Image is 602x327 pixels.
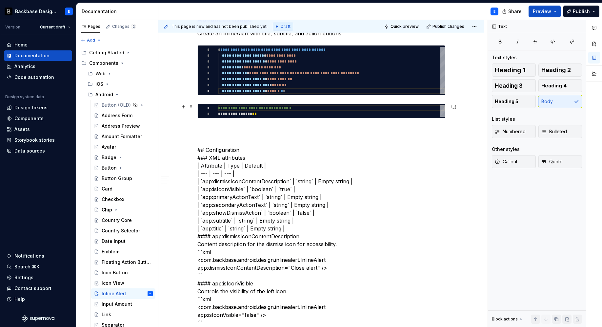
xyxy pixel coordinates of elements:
span: Heading 2 [541,67,571,73]
a: Checkbox [91,194,155,205]
div: Home [14,42,28,48]
div: Code automation [14,74,54,81]
span: Quick preview [391,24,419,29]
button: Heading 1 [492,64,536,77]
button: Heading 3 [492,79,536,92]
button: Preview [529,6,561,17]
div: Web [95,70,106,77]
a: Supernova Logo [22,315,54,322]
div: Notifications [14,253,44,259]
div: Badge [102,154,116,161]
div: Search ⌘K [14,263,39,270]
a: Input Amount [91,299,155,309]
a: Data sources [4,146,72,156]
div: Components [89,60,118,66]
div: Button [102,165,117,171]
a: Floating Action Button [91,257,155,267]
a: Inline AlertE [91,288,155,299]
p: Create an InlineAlert with title, subtitle, and action buttons. [197,29,445,37]
div: Version [5,25,20,30]
a: Icon View [91,278,155,288]
a: Chip [91,205,155,215]
span: This page is new and has not been published yet. [171,24,268,29]
div: Emblem [102,248,119,255]
div: Country Selector [102,227,140,234]
div: iOS [85,79,155,89]
div: Assets [14,126,30,133]
div: Other styles [492,146,520,153]
div: Components [79,58,155,68]
div: Getting Started [89,49,124,56]
div: Documentation [82,8,155,15]
a: Link [91,309,155,320]
button: Notifications [4,251,72,261]
a: Storybook stories [4,135,72,145]
div: Contact support [14,285,51,292]
div: Amount Formatter [102,133,142,140]
div: Data sources [14,148,45,154]
button: Publish changes [424,22,467,31]
div: Pages [81,24,100,29]
span: Quote [541,158,563,165]
div: Help [14,296,25,302]
a: Address Preview [91,121,155,131]
button: Quick preview [382,22,422,31]
button: Help [4,294,72,304]
div: Country Core [102,217,132,224]
div: Link [102,311,111,318]
div: Storybook stories [14,137,55,143]
a: Emblem [91,246,155,257]
div: Checkbox [102,196,124,203]
a: Home [4,40,72,50]
span: Numbered [495,128,526,135]
a: Country Core [91,215,155,226]
div: Icon Button [102,269,128,276]
a: Icon Button [91,267,155,278]
button: Heading 5 [492,95,536,108]
div: Date Input [102,238,126,245]
a: Button (OLD) [91,100,155,110]
a: Country Selector [91,226,155,236]
div: Avatar [102,144,116,150]
div: Address Preview [102,123,140,129]
div: E [150,290,151,297]
span: Publish [573,8,590,15]
div: Inline Alert [102,290,126,297]
button: Add [79,36,103,45]
div: Android [85,89,155,100]
a: Badge [91,152,155,163]
a: Button Group [91,173,155,184]
a: Avatar [91,142,155,152]
a: Settings [4,272,72,283]
span: Draft [281,24,291,29]
button: Backbase Design SystemE [1,4,75,18]
div: Backbase Design System [15,8,57,15]
span: Heading 1 [495,67,526,73]
button: Contact support [4,283,72,294]
div: Block actions [492,315,524,324]
div: Input Amount [102,301,132,307]
div: Floating Action Button [102,259,151,265]
button: Publish [563,6,599,17]
div: Getting Started [79,47,155,58]
span: Bulleted [541,128,567,135]
button: Current draft [37,23,73,32]
div: Documentation [14,52,50,59]
span: Current draft [40,25,65,30]
a: Documentation [4,50,72,61]
div: Changes [112,24,136,29]
button: Numbered [492,125,536,138]
span: Share [508,8,522,15]
div: Icon View [102,280,124,286]
div: Design system data [5,94,44,100]
a: Design tokens [4,102,72,113]
div: Components [14,115,44,122]
div: Address Form [102,112,132,119]
div: iOS [95,81,103,87]
span: Heading 5 [495,98,518,105]
a: Code automation [4,72,72,82]
a: Analytics [4,61,72,72]
button: Heading 4 [538,79,582,92]
div: E [68,9,70,14]
div: List styles [492,116,515,122]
